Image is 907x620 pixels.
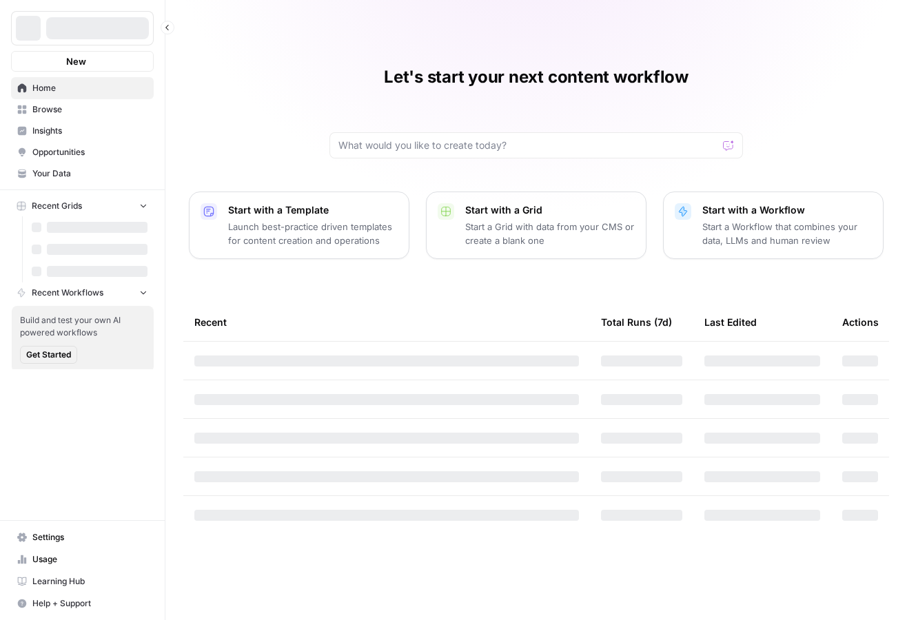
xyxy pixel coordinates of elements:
p: Start with a Template [228,203,398,217]
a: Home [11,77,154,99]
p: Start a Workflow that combines your data, LLMs and human review [702,220,872,247]
a: Learning Hub [11,570,154,592]
span: Settings [32,531,147,544]
div: Last Edited [704,303,757,341]
p: Launch best-practice driven templates for content creation and operations [228,220,398,247]
span: Opportunities [32,146,147,158]
div: Actions [842,303,879,341]
span: Browse [32,103,147,116]
button: Start with a TemplateLaunch best-practice driven templates for content creation and operations [189,192,409,259]
p: Start with a Grid [465,203,635,217]
span: Insights [32,125,147,137]
a: Your Data [11,163,154,185]
p: Start with a Workflow [702,203,872,217]
button: Recent Workflows [11,282,154,303]
div: Total Runs (7d) [601,303,672,341]
span: Build and test your own AI powered workflows [20,314,145,339]
button: Get Started [20,346,77,364]
button: Recent Grids [11,196,154,216]
div: Recent [194,303,579,341]
a: Settings [11,526,154,548]
button: Start with a WorkflowStart a Workflow that combines your data, LLMs and human review [663,192,884,259]
input: What would you like to create today? [338,138,717,152]
a: Browse [11,99,154,121]
p: Start a Grid with data from your CMS or create a blank one [465,220,635,247]
span: Usage [32,553,147,566]
span: Learning Hub [32,575,147,588]
h1: Let's start your next content workflow [384,66,689,88]
span: Home [32,82,147,94]
span: Help + Support [32,597,147,610]
span: Get Started [26,349,71,361]
a: Insights [11,120,154,142]
a: Usage [11,548,154,570]
button: Start with a GridStart a Grid with data from your CMS or create a blank one [426,192,646,259]
a: Opportunities [11,141,154,163]
span: New [66,54,86,68]
button: Help + Support [11,592,154,614]
span: Recent Grids [32,200,82,212]
span: Your Data [32,167,147,180]
span: Recent Workflows [32,287,103,299]
button: New [11,51,154,72]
